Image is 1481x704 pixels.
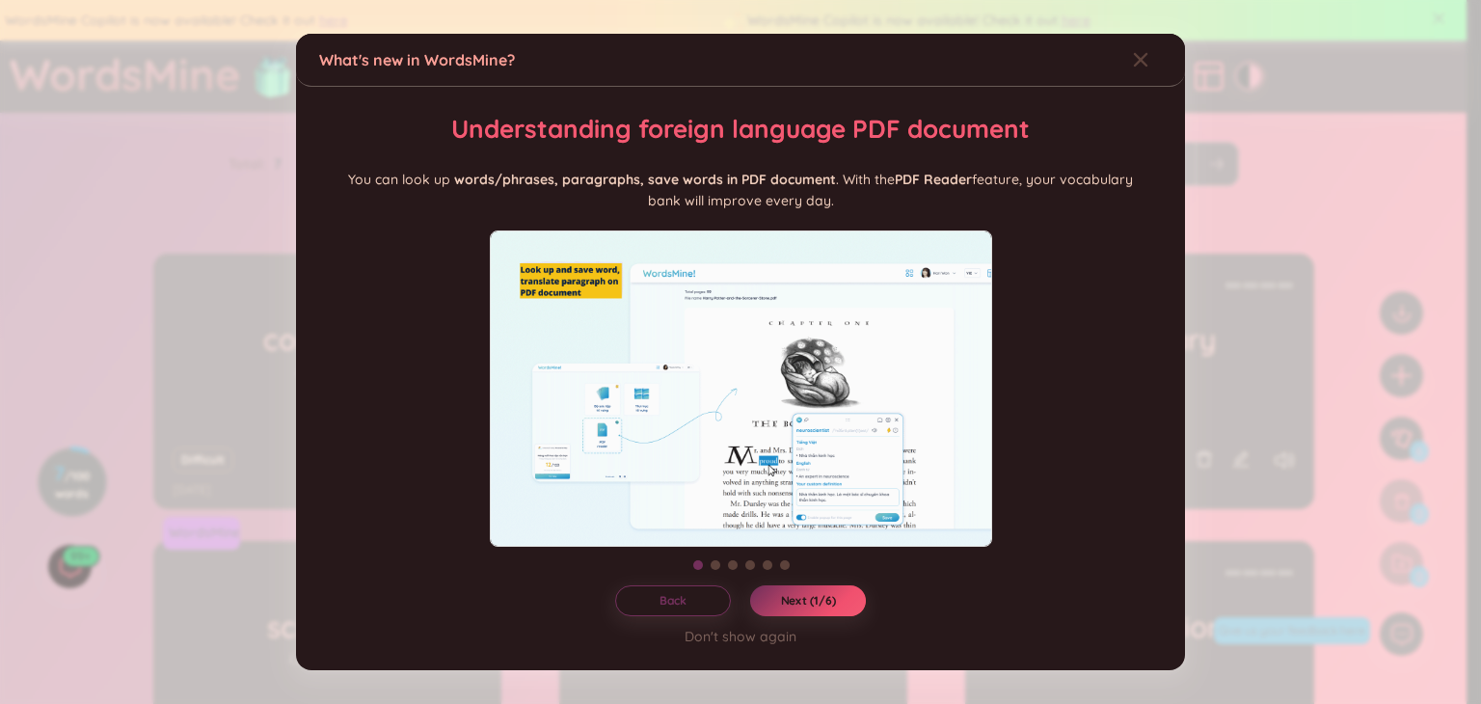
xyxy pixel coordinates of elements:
button: Close [1133,34,1185,86]
span: You can look up . With the feature, your vocabulary bank will improve every day. [348,171,1133,209]
button: 6 [780,560,790,570]
span: Back [660,593,687,609]
button: Back [615,585,731,616]
button: 1 [693,560,703,570]
button: 2 [711,560,720,570]
div: Don't show again [685,626,796,647]
b: PDF Reader [895,171,972,188]
button: Next (1/6) [750,585,866,616]
h2: Understanding foreign language PDF document [319,110,1162,149]
span: Next (1/6) [781,593,836,609]
div: What's new in WordsMine? [319,49,1162,70]
button: 5 [763,560,772,570]
button: 3 [728,560,738,570]
b: words/phrases, paragraphs, save words in PDF document [454,171,836,188]
button: 4 [745,560,755,570]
